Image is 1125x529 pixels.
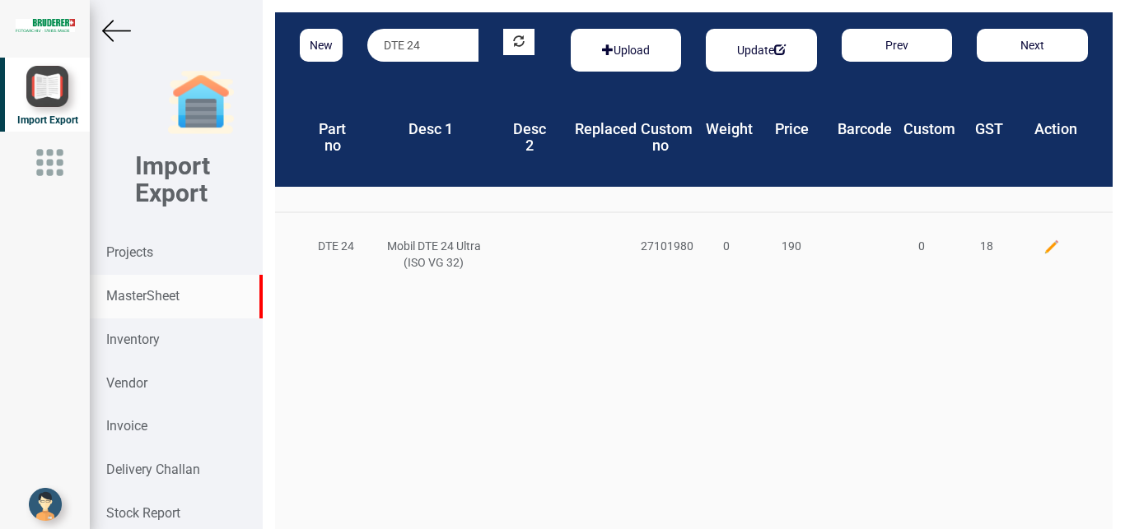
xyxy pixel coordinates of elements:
strong: MasterSheet [106,288,180,304]
div: 18 [954,238,1019,254]
div: 27101980 [628,238,693,254]
strong: Delivery Challan [106,462,200,477]
strong: Inventory [106,332,160,347]
h4: Desc 1 [378,121,485,137]
h4: Custom [903,121,945,137]
div: 190 [759,238,824,254]
button: Upload [592,37,660,63]
button: Update [727,37,796,63]
b: Import Export [135,151,210,207]
strong: Invoice [106,418,147,434]
strong: Projects [106,244,153,260]
span: Import Export [17,114,78,126]
div: Basic example [571,29,682,72]
h4: GST [969,121,1010,137]
img: edit.png [1043,239,1060,255]
div: 0 [889,238,954,254]
input: Serach by product part no [367,29,478,62]
button: Next [977,29,1088,62]
img: garage-closed.png [168,70,234,136]
strong: Stock Report [106,505,180,521]
h4: Barcode [838,121,879,137]
h4: Custom no [641,121,682,154]
h4: Price [772,121,813,137]
strong: Vendor [106,375,147,391]
div: DTE 24 [304,238,369,254]
h4: Replaced [575,121,616,137]
div: 0 [693,238,759,254]
button: New [300,29,343,62]
button: Prev [842,29,953,62]
h4: Desc 2 [509,121,550,154]
div: Basic example [706,29,817,72]
div: Mobil DTE 24 Ultra (ISO VG 32) [369,238,499,271]
h4: Action [1034,121,1076,137]
h4: Weight [706,121,747,137]
h4: Part no [312,121,353,154]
